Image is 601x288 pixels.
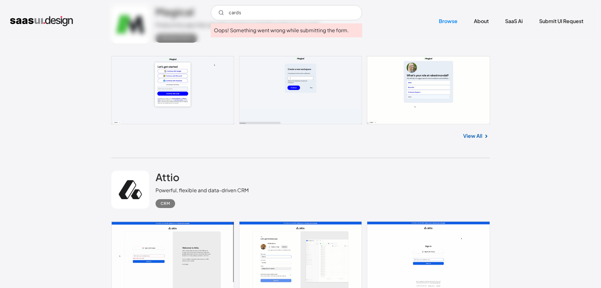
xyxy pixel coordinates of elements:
[211,5,362,20] input: Search UI designs you're looking for...
[156,187,249,194] div: Powerful, flexible and data-driven CRM
[463,132,482,140] a: View All
[498,14,530,28] a: SaaS Ai
[431,14,465,28] a: Browse
[10,16,73,26] a: home
[156,171,180,183] h2: Attio
[211,23,362,37] div: Email Form failure
[156,171,180,187] a: Attio
[161,200,170,207] div: CRM
[211,5,362,20] form: Email Form
[532,14,591,28] a: Submit UI Request
[466,14,496,28] a: About
[214,27,359,34] div: Oops! Something went wrong while submitting the form.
